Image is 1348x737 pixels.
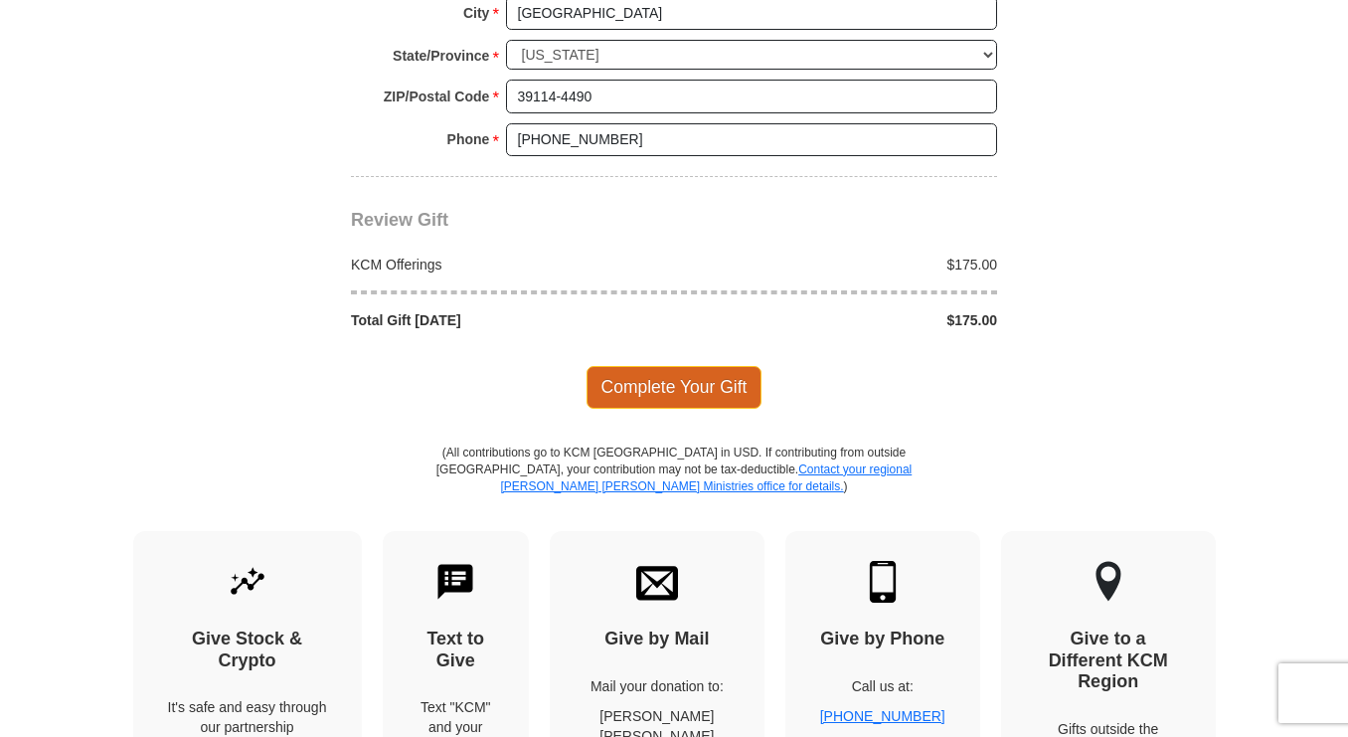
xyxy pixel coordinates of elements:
[820,708,945,724] a: [PHONE_NUMBER]
[341,255,675,275] div: KCM Offerings
[393,42,489,70] strong: State/Province
[435,445,913,531] p: (All contributions go to KCM [GEOGRAPHIC_DATA] in USD. If contributing from outside [GEOGRAPHIC_D...
[674,310,1008,330] div: $175.00
[227,561,268,603] img: give-by-stock.svg
[1036,629,1181,693] h4: Give to a Different KCM Region
[585,629,730,650] h4: Give by Mail
[820,629,945,650] h4: Give by Phone
[587,366,762,408] span: Complete Your Gift
[862,561,904,603] img: mobile.svg
[168,629,327,671] h4: Give Stock & Crypto
[1095,561,1122,603] img: other-region
[434,561,476,603] img: text-to-give.svg
[585,676,730,696] p: Mail your donation to:
[351,210,448,230] span: Review Gift
[500,462,912,493] a: Contact your regional [PERSON_NAME] [PERSON_NAME] Ministries office for details.
[820,676,945,696] p: Call us at:
[418,629,495,671] h4: Text to Give
[674,255,1008,275] div: $175.00
[384,83,490,110] strong: ZIP/Postal Code
[636,561,678,603] img: envelope.svg
[341,310,675,330] div: Total Gift [DATE]
[447,125,490,153] strong: Phone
